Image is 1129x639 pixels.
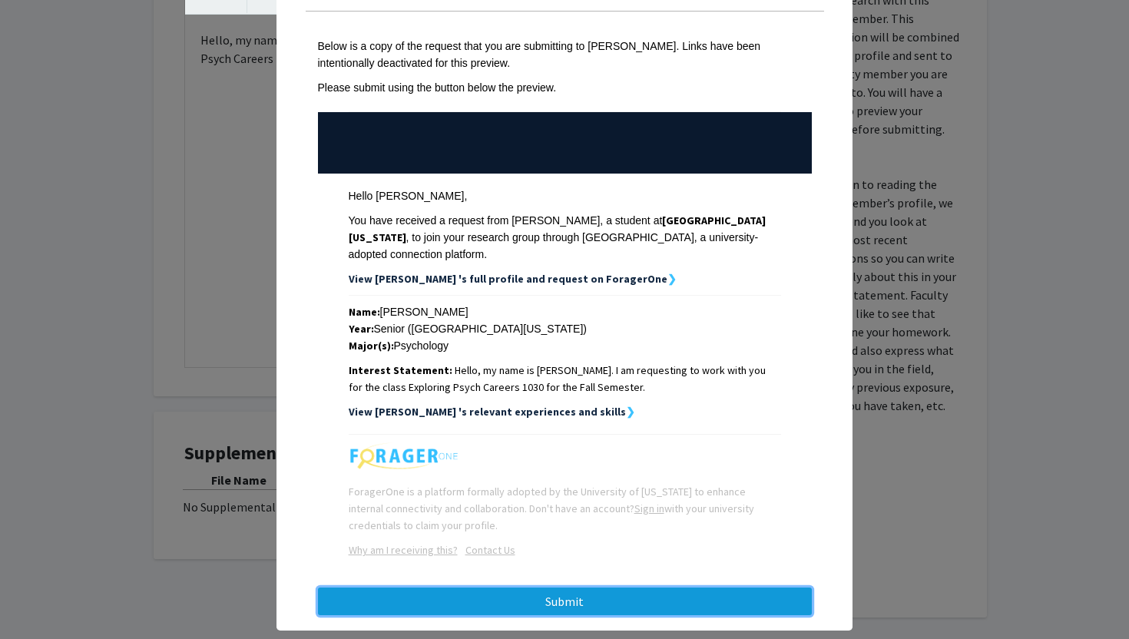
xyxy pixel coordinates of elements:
iframe: Chat [12,570,65,627]
strong: Name: [349,305,380,319]
div: Psychology [349,337,781,354]
u: Contact Us [465,543,515,557]
u: Why am I receiving this? [349,543,458,557]
button: Submit [318,588,812,615]
strong: View [PERSON_NAME] 's full profile and request on ForagerOne [349,272,667,286]
div: Below is a copy of the request that you are submitting to [PERSON_NAME]. Links have been intentio... [318,38,812,71]
a: Sign in [634,502,664,515]
div: Hello [PERSON_NAME], [349,187,781,204]
strong: Year: [349,322,374,336]
div: You have received a request from [PERSON_NAME], a student at , to join your research group throug... [349,212,781,263]
strong: ❯ [626,405,635,419]
span: Hello, my name is [PERSON_NAME]. I am requesting to work with you for the class Exploring Psych C... [349,363,766,394]
a: Opens in a new tab [349,543,458,557]
div: Senior ([GEOGRAPHIC_DATA][US_STATE]) [349,320,781,337]
div: [PERSON_NAME] [349,303,781,320]
strong: ❯ [667,272,677,286]
a: Opens in a new tab [458,543,515,557]
strong: View [PERSON_NAME] 's relevant experiences and skills [349,405,626,419]
strong: Major(s): [349,339,394,353]
span: ForagerOne is a platform formally adopted by the University of [US_STATE] to enhance internal con... [349,485,754,532]
strong: Interest Statement: [349,363,452,377]
div: Please submit using the button below the preview. [318,79,812,96]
